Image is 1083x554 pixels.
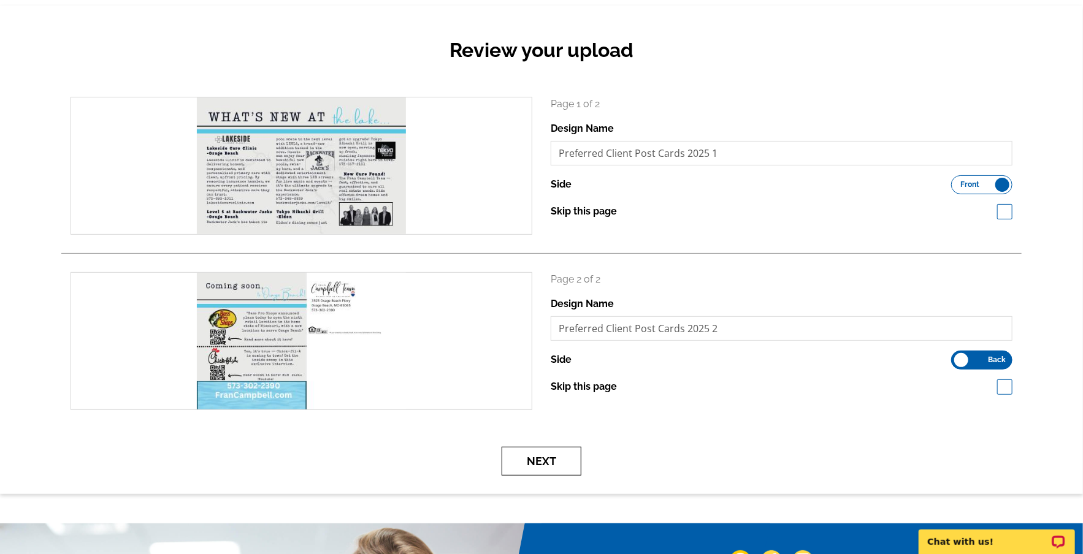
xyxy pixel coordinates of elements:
[551,352,572,367] label: Side
[551,97,1012,112] p: Page 1 of 2
[961,181,980,188] span: Front
[551,316,1012,341] input: File Name
[551,141,1012,165] input: File Name
[551,121,614,136] label: Design Name
[551,272,1012,287] p: Page 2 of 2
[551,177,572,192] label: Side
[911,515,1083,554] iframe: LiveChat chat widget
[551,204,617,219] label: Skip this page
[551,297,614,311] label: Design Name
[61,39,1022,62] h2: Review your upload
[988,357,1006,363] span: Back
[502,447,581,476] button: Next
[551,379,617,394] label: Skip this page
